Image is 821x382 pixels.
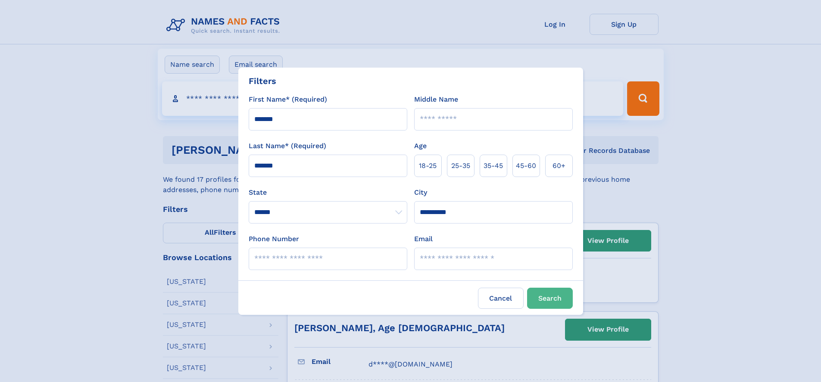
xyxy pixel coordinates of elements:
label: Age [414,141,427,151]
span: 18‑25 [419,161,437,171]
span: 60+ [553,161,565,171]
label: Email [414,234,433,244]
div: Filters [249,75,276,87]
span: 45‑60 [516,161,536,171]
span: 35‑45 [484,161,503,171]
label: City [414,187,427,198]
label: Middle Name [414,94,458,105]
button: Search [527,288,573,309]
label: Cancel [478,288,524,309]
label: First Name* (Required) [249,94,327,105]
label: State [249,187,407,198]
label: Last Name* (Required) [249,141,326,151]
label: Phone Number [249,234,299,244]
span: 25‑35 [451,161,470,171]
